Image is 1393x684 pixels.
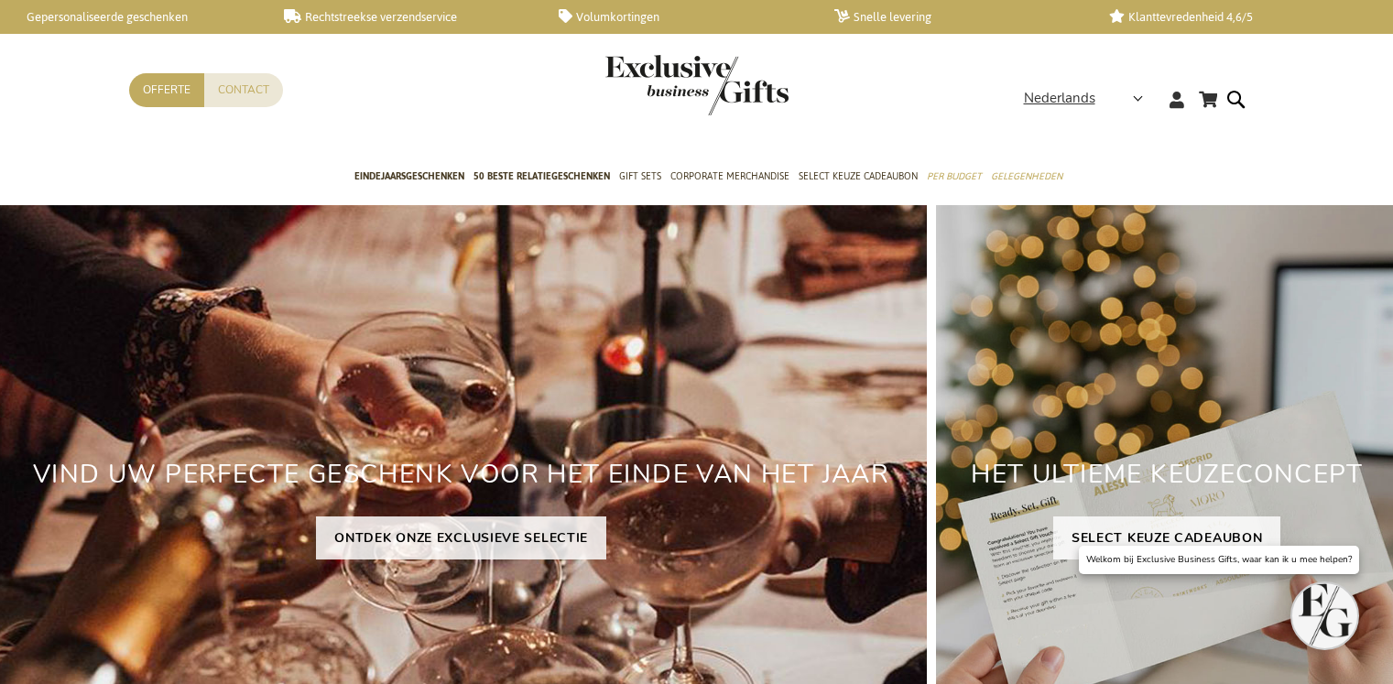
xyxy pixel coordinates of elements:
span: Gelegenheden [991,167,1062,186]
span: Eindejaarsgeschenken [354,167,464,186]
a: Snelle levering [834,9,1080,25]
a: SELECT KEUZE CADEAUBON [1053,516,1280,559]
span: Nederlands [1024,88,1095,109]
span: Gift Sets [619,167,661,186]
span: 50 beste relatiegeschenken [473,167,610,186]
a: Offerte [129,73,204,107]
a: store logo [605,55,697,115]
a: Volumkortingen [559,9,804,25]
span: Per Budget [927,167,982,186]
img: Exclusive Business gifts logo [605,55,789,115]
a: Klanttevredenheid 4,6/5 [1109,9,1355,25]
a: ONTDEK ONZE EXCLUSIEVE SELECTIE [316,516,606,559]
a: Contact [204,73,283,107]
a: Gepersonaliseerde geschenken [9,9,255,25]
span: Select Keuze Cadeaubon [799,167,918,186]
a: Rechtstreekse verzendservice [284,9,529,25]
span: Corporate Merchandise [670,167,789,186]
div: Nederlands [1024,88,1155,109]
